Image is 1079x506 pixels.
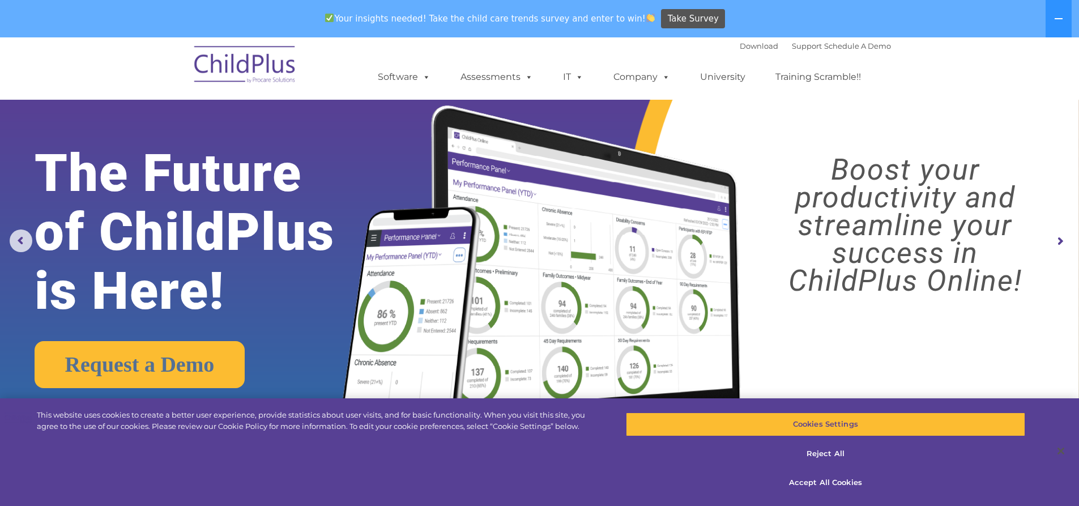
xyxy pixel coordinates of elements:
a: Take Survey [661,9,725,29]
div: This website uses cookies to create a better user experience, provide statistics about user visit... [37,410,594,432]
a: Assessments [449,66,544,88]
img: ✅ [325,14,334,22]
a: Download [740,41,778,50]
button: Cookies Settings [626,413,1025,436]
a: Company [602,66,681,88]
a: Schedule A Demo [824,41,891,50]
rs-layer: The Future of ChildPlus is Here! [35,144,379,321]
a: Software [366,66,442,88]
span: Take Survey [668,9,719,29]
img: 👏 [646,14,655,22]
a: Request a Demo [35,341,245,388]
a: Training Scramble!! [764,66,872,88]
span: Your insights needed! Take the child care trends survey and enter to win! [321,7,660,29]
button: Close [1048,439,1073,464]
a: IT [552,66,595,88]
font: | [740,41,891,50]
a: University [689,66,757,88]
a: Support [792,41,822,50]
button: Reject All [626,442,1025,466]
button: Accept All Cookies [626,471,1025,495]
rs-layer: Boost your productivity and streamline your success in ChildPlus Online! [745,156,1065,295]
img: ChildPlus by Procare Solutions [189,38,302,95]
